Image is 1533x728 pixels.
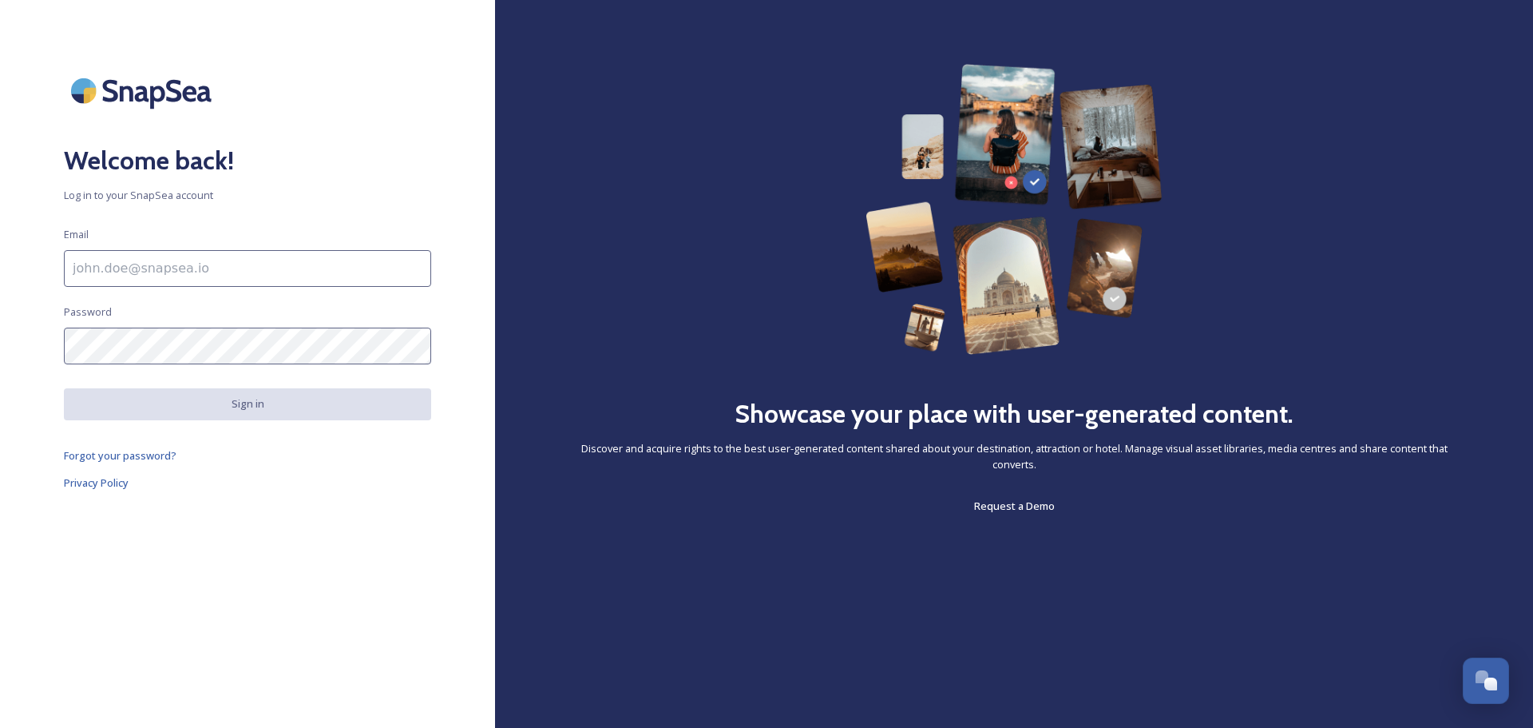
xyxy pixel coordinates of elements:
[866,64,1163,355] img: 63b42ca75bacad526042e722_Group%20154-p-800.png
[974,496,1055,515] a: Request a Demo
[64,448,176,463] span: Forgot your password?
[1463,658,1509,704] button: Open Chat
[64,250,431,287] input: john.doe@snapsea.io
[559,441,1469,471] span: Discover and acquire rights to the best user-generated content shared about your destination, att...
[64,227,89,242] span: Email
[64,304,112,320] span: Password
[735,395,1293,433] h2: Showcase your place with user-generated content.
[64,475,129,490] span: Privacy Policy
[974,499,1055,513] span: Request a Demo
[64,473,431,492] a: Privacy Policy
[64,388,431,420] button: Sign in
[64,64,224,117] img: SnapSea Logo
[64,188,431,203] span: Log in to your SnapSea account
[64,446,431,465] a: Forgot your password?
[64,141,431,180] h2: Welcome back!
